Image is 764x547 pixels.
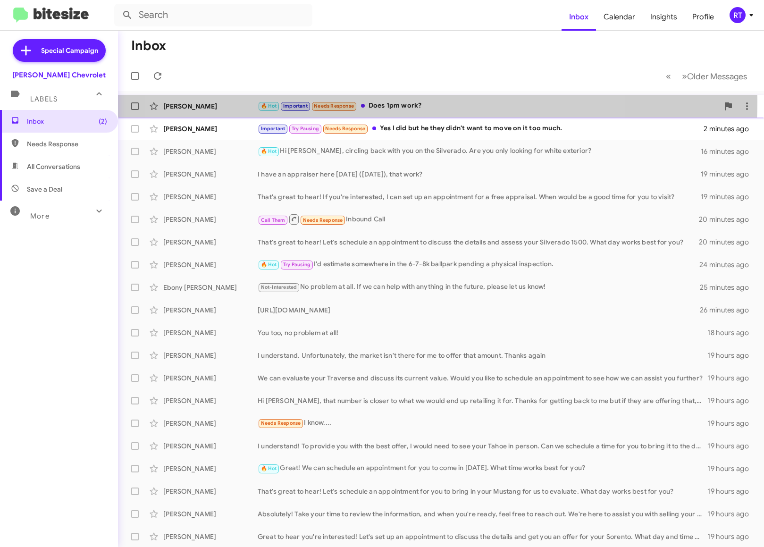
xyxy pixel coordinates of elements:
div: RT [730,7,746,23]
div: [PERSON_NAME] [163,464,258,473]
span: Needs Response [27,139,107,149]
div: 19 hours ago [707,351,756,360]
span: Important [261,126,285,132]
div: 19 hours ago [707,396,756,405]
div: Great! We can schedule an appointment for you to come in [DATE]. What time works best for you? [258,463,707,474]
div: 25 minutes ago [700,283,756,292]
span: Try Pausing [292,126,319,132]
h1: Inbox [131,38,166,53]
div: [URL][DOMAIN_NAME] [258,305,700,315]
div: I have an appraiser here [DATE] ([DATE]), that work? [258,169,701,179]
div: That's great to hear! Let's schedule an appointment for you to bring in your Mustang for us to ev... [258,487,707,496]
div: [PERSON_NAME] [163,101,258,111]
span: Older Messages [687,71,747,82]
a: Insights [643,3,685,31]
div: [PERSON_NAME] [163,441,258,451]
div: [PERSON_NAME] [163,215,258,224]
div: 19 hours ago [707,487,756,496]
span: » [682,70,687,82]
span: (2) [99,117,107,126]
div: 19 hours ago [707,509,756,519]
input: Search [114,4,312,26]
span: Important [283,103,308,109]
div: 2 minutes ago [704,124,756,134]
a: Profile [685,3,722,31]
div: I understand. Unfortunately, the market isn't there for me to offer that amount. Thanks again [258,351,707,360]
div: 19 hours ago [707,441,756,451]
div: 19 hours ago [707,419,756,428]
div: [PERSON_NAME] [163,396,258,405]
div: 19 minutes ago [701,192,756,202]
div: [PERSON_NAME] [163,192,258,202]
div: 19 hours ago [707,532,756,541]
div: That's great to hear! If you're interested, I can set up an appointment for a free appraisal. Whe... [258,192,701,202]
div: 18 hours ago [707,328,756,337]
div: I know.... [258,418,707,429]
button: Next [676,67,753,86]
div: Hi [PERSON_NAME], circling back with you on the Silverado. Are you only looking for white exterior? [258,146,701,157]
span: All Conversations [27,162,80,171]
div: We can evaluate your Traverse and discuss its current value. Would you like to schedule an appoin... [258,373,707,383]
div: Does 1pm work? [258,101,719,111]
span: Needs Response [325,126,365,132]
nav: Page navigation example [661,67,753,86]
span: Labels [30,95,58,103]
div: I understand! To provide you with the best offer, I would need to see your Tahoe in person. Can w... [258,441,707,451]
span: Inbox [27,117,107,126]
div: [PERSON_NAME] [163,328,258,337]
div: 19 minutes ago [701,169,756,179]
div: No problem at all. If we can help with anything in the future, please let us know! [258,282,700,293]
div: [PERSON_NAME] [163,237,258,247]
div: 20 minutes ago [700,237,756,247]
div: [PERSON_NAME] [163,419,258,428]
div: [PERSON_NAME] [163,487,258,496]
span: 🔥 Hot [261,148,277,154]
span: Needs Response [314,103,354,109]
span: « [666,70,671,82]
div: 19 hours ago [707,464,756,473]
div: Hi [PERSON_NAME], that number is closer to what we would end up retailing it for. Thanks for gett... [258,396,707,405]
button: Previous [660,67,677,86]
div: 26 minutes ago [700,305,756,315]
span: Needs Response [303,217,343,223]
span: 🔥 Hot [261,261,277,268]
div: 20 minutes ago [700,215,756,224]
div: You too, no problem at all! [258,328,707,337]
a: Calendar [596,3,643,31]
span: Call Them [261,217,285,223]
div: Inbound Call [258,213,700,225]
a: Special Campaign [13,39,106,62]
span: Not-Interested [261,284,297,290]
div: [PERSON_NAME] [163,169,258,179]
div: Ebony [PERSON_NAME] [163,283,258,292]
div: Yes I did but he they didn't want to move on it too much. [258,123,704,134]
div: 19 hours ago [707,373,756,383]
div: Absolutely! Take your time to review the information, and when you're ready, feel free to reach o... [258,509,707,519]
div: [PERSON_NAME] [163,147,258,156]
div: [PERSON_NAME] [163,509,258,519]
div: [PERSON_NAME] [163,260,258,269]
span: More [30,212,50,220]
div: [PERSON_NAME] [163,305,258,315]
span: Special Campaign [41,46,98,55]
div: 16 minutes ago [701,147,756,156]
div: That's great to hear! Let's schedule an appointment to discuss the details and assess your Silver... [258,237,700,247]
button: RT [722,7,754,23]
span: Needs Response [261,420,301,426]
div: [PERSON_NAME] [163,351,258,360]
div: [PERSON_NAME] [163,373,258,383]
span: 🔥 Hot [261,465,277,471]
div: 24 minutes ago [700,260,756,269]
div: Great to hear you're interested! Let's set up an appointment to discuss the details and get you a... [258,532,707,541]
span: Save a Deal [27,185,62,194]
div: I'd estimate somewhere in the 6-7-8k ballpark pending a physical inspection. [258,259,700,270]
div: [PERSON_NAME] Chevrolet [12,70,106,80]
a: Inbox [562,3,596,31]
div: [PERSON_NAME] [163,124,258,134]
span: Try Pausing [283,261,311,268]
span: 🔥 Hot [261,103,277,109]
div: [PERSON_NAME] [163,532,258,541]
